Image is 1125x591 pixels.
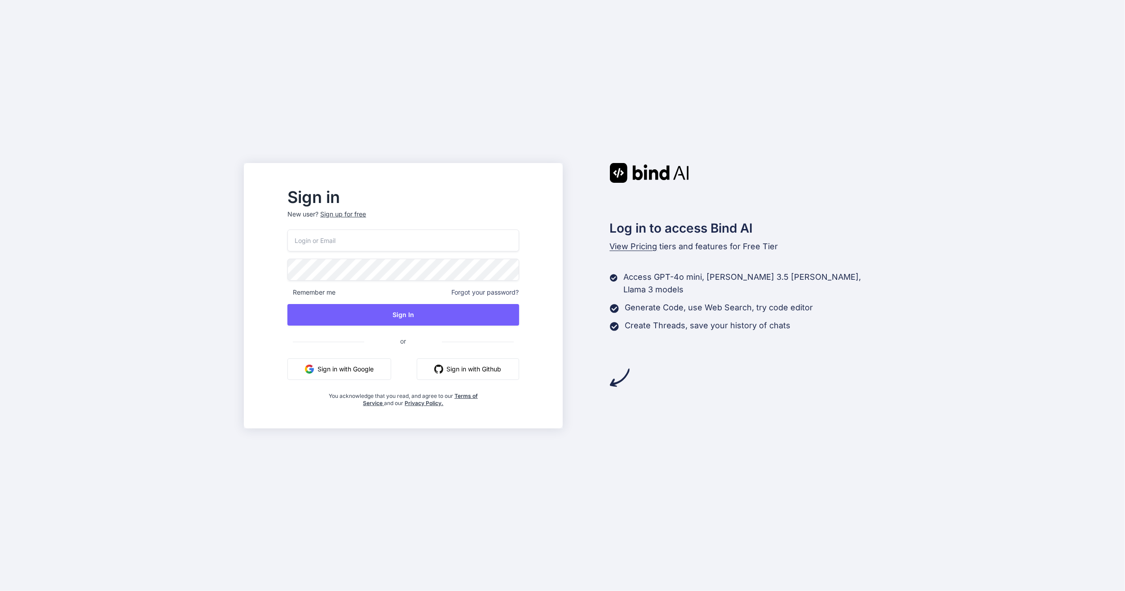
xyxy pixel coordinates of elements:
[363,393,478,406] a: Terms of Service
[405,400,443,406] a: Privacy Policy.
[305,365,314,374] img: google
[326,387,481,407] div: You acknowledge that you read, and agree to our and our
[320,210,366,219] div: Sign up for free
[452,288,519,297] span: Forgot your password?
[287,358,391,380] button: Sign in with Google
[287,190,519,204] h2: Sign in
[610,219,881,238] h2: Log in to access Bind AI
[287,229,519,251] input: Login or Email
[624,271,881,296] p: Access GPT-4o mini, [PERSON_NAME] 3.5 [PERSON_NAME], Llama 3 models
[610,368,630,388] img: arrow
[364,330,442,352] span: or
[287,288,335,297] span: Remember me
[610,163,689,183] img: Bind AI logo
[287,210,519,229] p: New user?
[417,358,519,380] button: Sign in with Github
[287,304,519,326] button: Sign In
[625,319,791,332] p: Create Threads, save your history of chats
[434,365,443,374] img: github
[610,240,881,253] p: tiers and features for Free Tier
[610,242,657,251] span: View Pricing
[625,301,813,314] p: Generate Code, use Web Search, try code editor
